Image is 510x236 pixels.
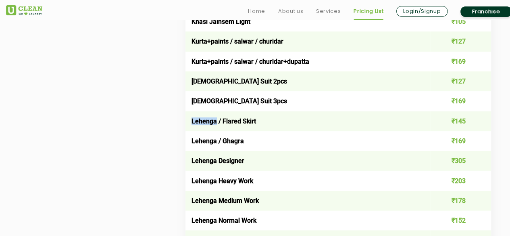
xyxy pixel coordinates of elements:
[316,6,341,16] a: Services
[185,71,430,91] td: [DEMOGRAPHIC_DATA] Suit 2pcs
[430,52,491,71] td: ₹169
[396,6,448,17] a: Login/Signup
[248,6,265,16] a: Home
[185,191,430,211] td: Lehenga Medium Work
[185,151,430,171] td: Lehenga Designer
[430,211,491,230] td: ₹152
[185,91,430,111] td: [DEMOGRAPHIC_DATA] Suit 3pcs
[278,6,303,16] a: About us
[185,131,430,151] td: Lehenga / Ghagra
[185,111,430,131] td: Lehenga / Flared Skirt
[430,171,491,190] td: ₹203
[430,191,491,211] td: ₹178
[185,171,430,190] td: Lehenga Heavy Work
[430,111,491,131] td: ₹145
[430,71,491,91] td: ₹127
[185,31,430,51] td: Kurta+paints / salwar / churidar
[430,12,491,31] td: ₹105
[185,52,430,71] td: Kurta+paints / salwar / churidar+dupatta
[6,5,42,15] img: UClean Laundry and Dry Cleaning
[354,6,383,16] a: Pricing List
[430,31,491,51] td: ₹127
[430,91,491,111] td: ₹169
[430,151,491,171] td: ₹305
[185,211,430,230] td: Lehenga Normal Work
[185,12,430,31] td: Khasi Jainsem Light
[430,131,491,151] td: ₹169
